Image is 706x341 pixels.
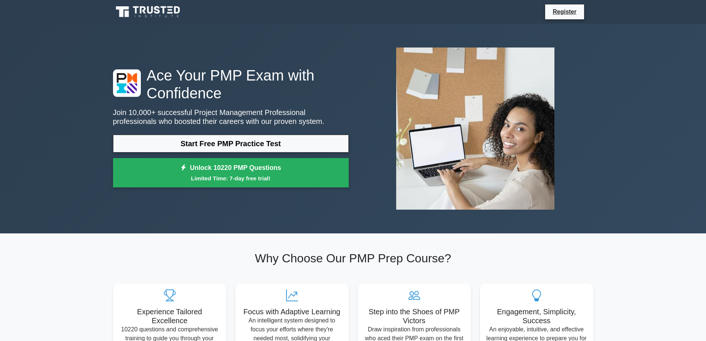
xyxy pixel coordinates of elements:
[486,307,587,325] h5: Engagement, Simplicity, Success
[364,307,465,325] h5: Step into the Shoes of PMP Victors
[113,135,349,153] a: Start Free PMP Practice Test
[113,158,349,188] a: Unlock 10220 PMP QuestionsLimited Time: 7-day free trial!
[548,7,581,16] a: Register
[122,174,339,183] small: Limited Time: 7-day free trial!
[241,307,343,316] h5: Focus with Adaptive Learning
[119,307,221,325] h5: Experience Tailored Excellence
[113,108,349,126] p: Join 10,000+ successful Project Management Professional professionals who boosted their careers w...
[113,251,593,265] h2: Why Choose Our PMP Prep Course?
[113,66,349,102] h1: Ace Your PMP Exam with Confidence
